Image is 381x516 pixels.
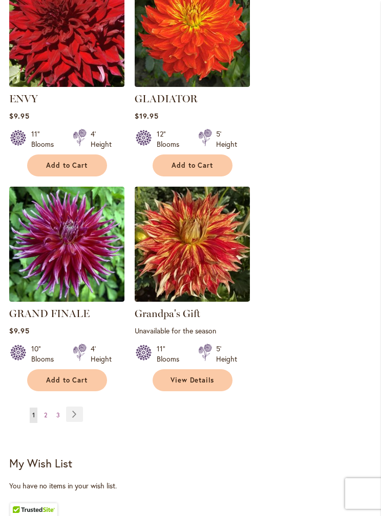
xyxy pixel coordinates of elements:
a: Envy [9,79,124,89]
div: 12" Blooms [157,129,186,149]
img: Grand Finale [9,187,124,302]
span: 1 [32,411,35,419]
button: Add to Cart [27,369,107,391]
span: 3 [56,411,60,419]
span: View Details [171,376,215,385]
a: ENVY [9,93,38,105]
a: Grand Finale [9,294,124,304]
div: 10" Blooms [31,344,60,364]
button: Add to Cart [153,154,232,176]
a: GRAND FINALE [9,307,90,320]
a: Gladiator [135,79,250,89]
a: 2 [41,408,50,423]
strong: My Wish List [9,456,72,470]
span: Add to Cart [46,376,88,385]
span: Add to Cart [172,161,214,170]
iframe: Launch Accessibility Center [8,480,36,508]
span: Add to Cart [46,161,88,170]
div: 5' Height [216,129,237,149]
button: Add to Cart [27,154,107,176]
span: $19.95 [135,111,159,121]
div: You have no items in your wish list. [9,481,372,491]
img: Grandpa's Gift [135,187,250,302]
a: View Details [153,369,232,391]
span: $9.95 [9,326,30,335]
div: 4' Height [91,344,112,364]
a: GLADIATOR [135,93,198,105]
span: $9.95 [9,111,30,121]
div: 11" Blooms [157,344,186,364]
span: 2 [44,411,47,419]
div: 11" Blooms [31,129,60,149]
a: Grandpa's Gift [135,307,200,320]
div: 4' Height [91,129,112,149]
a: Grandpa's Gift [135,294,250,304]
a: 3 [54,408,62,423]
p: Unavailable for the season [135,326,250,335]
div: 5' Height [216,344,237,364]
